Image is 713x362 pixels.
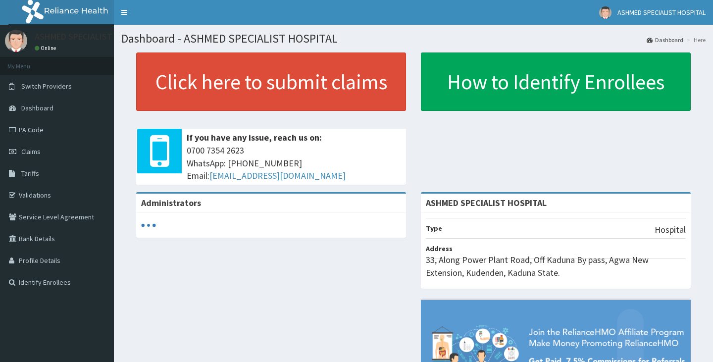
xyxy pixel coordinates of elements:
[5,30,27,52] img: User Image
[35,32,153,41] p: ASHMED SPECIALIST HOSPITAL
[187,132,322,143] b: If you have any issue, reach us on:
[21,103,53,112] span: Dashboard
[421,52,691,111] a: How to Identify Enrollees
[426,254,686,279] p: 33, Along Power Plant Road, Off Kaduna By pass, Agwa New Extension, Kudenden, Kaduna State.
[21,169,39,178] span: Tariffs
[599,6,611,19] img: User Image
[655,223,686,236] p: Hospital
[647,36,683,44] a: Dashboard
[426,197,547,208] strong: ASHMED SPECIALIST HOSPITAL
[141,218,156,233] svg: audio-loading
[617,8,706,17] span: ASHMED SPECIALIST HOSPITAL
[684,36,706,44] li: Here
[35,45,58,52] a: Online
[121,32,706,45] h1: Dashboard - ASHMED SPECIALIST HOSPITAL
[21,147,41,156] span: Claims
[141,197,201,208] b: Administrators
[187,144,401,182] span: 0700 7354 2623 WhatsApp: [PHONE_NUMBER] Email:
[426,224,442,233] b: Type
[21,82,72,91] span: Switch Providers
[426,244,453,253] b: Address
[136,52,406,111] a: Click here to submit claims
[209,170,346,181] a: [EMAIL_ADDRESS][DOMAIN_NAME]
